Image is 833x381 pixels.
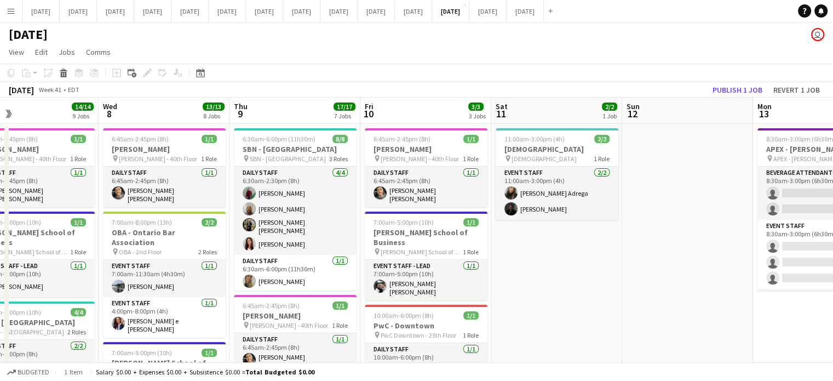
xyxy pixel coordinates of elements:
[134,1,171,22] button: [DATE]
[96,368,314,376] div: Salary $0.00 + Expenses $0.00 + Subsistence $0.00 =
[507,1,544,22] button: [DATE]
[18,368,49,376] span: Budgeted
[35,47,48,57] span: Edit
[320,1,358,22] button: [DATE]
[36,86,64,94] span: Week 41
[9,26,48,43] h1: [DATE]
[54,45,79,59] a: Jobs
[59,47,75,57] span: Jobs
[60,368,87,376] span: 1 item
[9,47,24,57] span: View
[811,28,824,41] app-user-avatar: Jolanta Rokowski
[4,45,28,59] a: View
[60,1,97,22] button: [DATE]
[86,47,111,57] span: Comms
[246,1,283,22] button: [DATE]
[769,83,824,97] button: Revert 1 job
[432,1,469,22] button: [DATE]
[22,1,60,22] button: [DATE]
[31,45,52,59] a: Edit
[358,1,395,22] button: [DATE]
[209,1,246,22] button: [DATE]
[395,1,432,22] button: [DATE]
[68,86,79,94] div: EDT
[82,45,115,59] a: Comms
[469,1,507,22] button: [DATE]
[708,83,767,97] button: Publish 1 job
[97,1,134,22] button: [DATE]
[171,1,209,22] button: [DATE]
[245,368,314,376] span: Total Budgeted $0.00
[5,366,51,378] button: Budgeted
[283,1,320,22] button: [DATE]
[9,84,34,95] div: [DATE]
